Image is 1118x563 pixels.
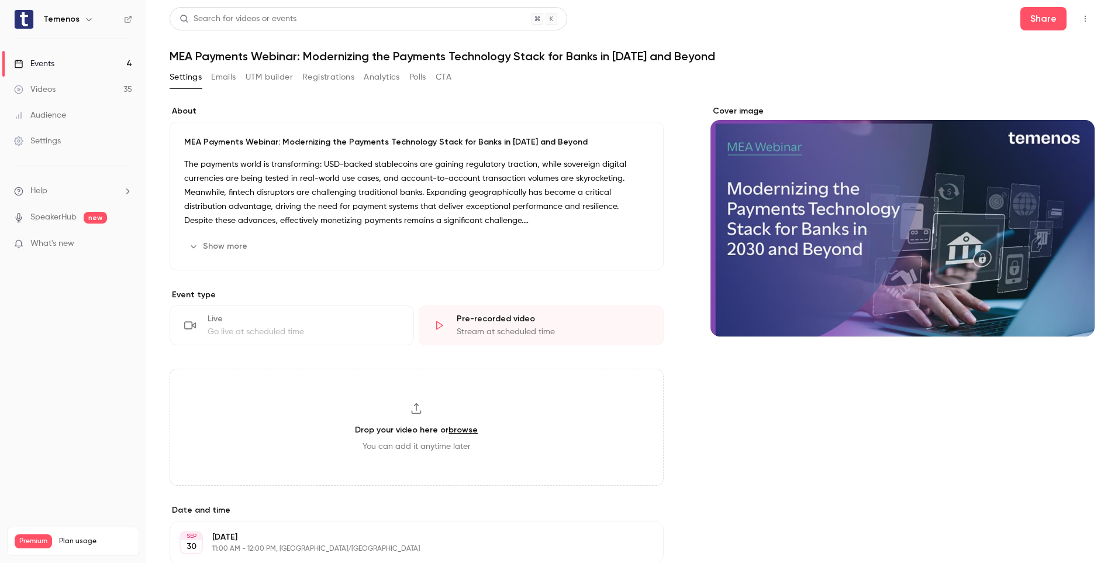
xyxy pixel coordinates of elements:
[170,105,664,117] label: About
[436,68,451,87] button: CTA
[212,544,602,554] p: 11:00 AM - 12:00 PM, [GEOGRAPHIC_DATA]/[GEOGRAPHIC_DATA]
[208,326,399,338] div: Go live at scheduled time
[419,305,663,345] div: Pre-recorded videoStream at scheduled time
[409,68,426,87] button: Polls
[710,105,1095,337] section: Cover image
[30,238,74,250] span: What's new
[457,313,648,325] div: Pre-recorded video
[170,504,664,516] label: Date and time
[170,289,664,301] p: Event type
[14,84,56,95] div: Videos
[355,424,478,436] h3: Drop your video here or
[364,68,400,87] button: Analytics
[43,13,80,25] h6: Temenos
[118,239,132,249] iframe: Noticeable Trigger
[14,109,66,121] div: Audience
[14,135,61,147] div: Settings
[187,541,196,552] p: 30
[710,105,1095,117] label: Cover image
[184,136,649,148] p: MEA Payments Webinar: Modernizing the Payments Technology Stack for Banks in [DATE] and Beyond
[1020,7,1067,30] button: Share
[14,58,54,70] div: Events
[184,157,649,228] p: The payments world is transforming: USD-backed stablecoins are gaining regulatory traction, while...
[59,537,132,546] span: Plan usage
[30,211,77,224] a: SpeakerHub
[457,326,648,338] div: Stream at scheduled time
[184,237,254,256] button: Show more
[15,10,33,29] img: Temenos
[170,305,414,345] div: LiveGo live at scheduled time
[180,13,296,25] div: Search for videos or events
[302,68,354,87] button: Registrations
[212,531,602,543] p: [DATE]
[15,534,52,548] span: Premium
[208,313,399,325] div: Live
[84,212,107,224] span: new
[170,49,1095,63] h1: MEA Payments Webinar: Modernizing the Payments Technology Stack for Banks in [DATE] and Beyond
[211,68,236,87] button: Emails
[14,185,132,197] li: help-dropdown-opener
[363,441,471,452] span: You can add it anytime later
[170,68,202,87] button: Settings
[181,532,202,540] div: SEP
[246,68,293,87] button: UTM builder
[30,185,47,197] span: Help
[448,425,478,435] a: browse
